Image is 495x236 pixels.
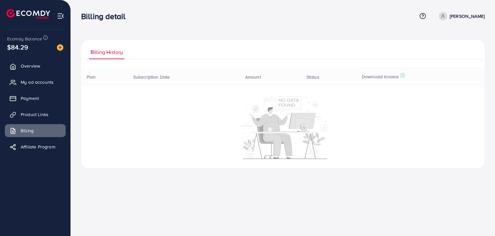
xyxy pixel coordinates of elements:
[21,144,55,150] span: Affiliate Program
[21,111,48,118] span: Product Links
[21,79,54,85] span: My ad accounts
[6,9,50,19] img: logo
[5,108,66,121] a: Product Links
[57,12,64,20] img: menu
[5,59,66,72] a: Overview
[450,12,485,20] p: [PERSON_NAME]
[21,63,40,69] span: Overview
[7,36,42,42] span: Ecomdy Balance
[468,207,490,231] iframe: Chat
[91,48,123,56] span: Billing History
[21,95,39,102] span: Payment
[5,92,66,105] a: Payment
[5,76,66,89] a: My ad accounts
[7,42,28,52] span: $84.29
[5,140,66,153] a: Affiliate Program
[81,12,131,21] h3: Billing detail
[436,12,485,20] a: [PERSON_NAME]
[21,127,34,134] span: Billing
[57,44,63,51] img: image
[5,124,66,137] a: Billing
